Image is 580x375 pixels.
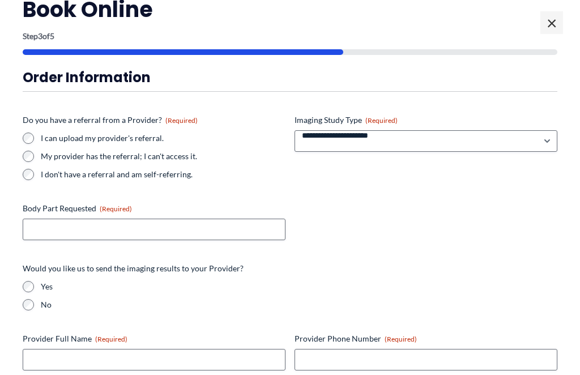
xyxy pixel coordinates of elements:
p: Step of [23,32,557,40]
label: I can upload my provider's referral. [41,133,285,144]
label: Yes [41,281,557,292]
legend: Do you have a referral from a Provider? [23,114,198,126]
label: My provider has the referral; I can't access it. [41,151,285,162]
span: (Required) [365,116,398,125]
span: 5 [50,31,54,41]
span: 3 [38,31,42,41]
label: Provider Phone Number [295,333,557,344]
span: × [540,11,563,34]
span: (Required) [100,204,132,213]
label: Body Part Requested [23,203,285,214]
span: (Required) [95,335,127,343]
label: I don't have a referral and am self-referring. [41,169,285,180]
legend: Would you like us to send the imaging results to your Provider? [23,263,244,274]
label: No [41,299,557,310]
h3: Order Information [23,69,557,86]
span: (Required) [165,116,198,125]
label: Provider Full Name [23,333,285,344]
span: (Required) [385,335,417,343]
label: Imaging Study Type [295,114,557,126]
